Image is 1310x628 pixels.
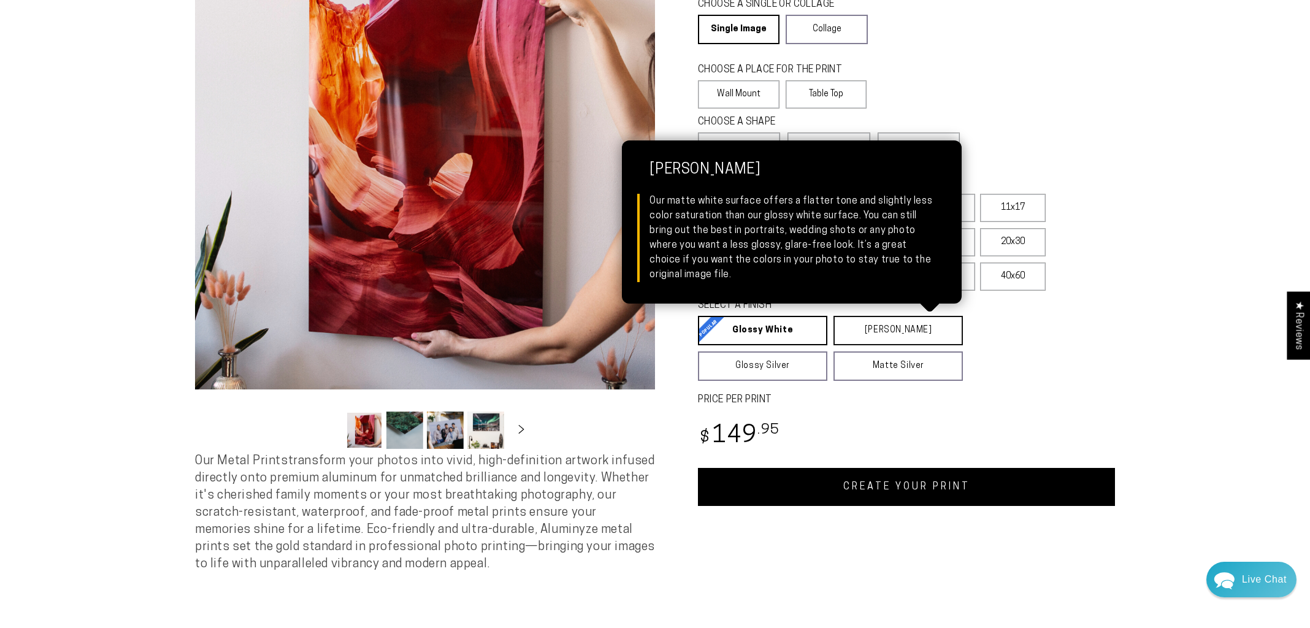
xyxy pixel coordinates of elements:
a: CREATE YOUR PRINT [698,468,1115,506]
legend: CHOOSE A SHAPE [698,115,857,129]
span: $ [700,430,710,446]
span: Square [812,139,846,154]
a: Collage [786,15,867,44]
button: Slide left [315,416,342,443]
button: Load image 2 in gallery view [386,412,423,449]
label: Wall Mount [698,80,779,109]
div: Contact Us Directly [1242,562,1287,597]
a: Glossy White [698,316,827,345]
a: Matte Silver [833,351,963,381]
div: Our matte white surface offers a flatter tone and slightly less color saturation than our glossy ... [649,194,934,282]
button: Slide right [508,416,535,443]
a: Glossy Silver [698,351,827,381]
button: Load image 3 in gallery view [427,412,464,449]
span: Our Metal Prints transform your photos into vivid, high-definition artwork infused directly onto ... [195,455,655,570]
span: Rectangle [714,139,764,154]
bdi: 149 [698,424,779,448]
label: 11x17 [980,194,1046,222]
label: 40x60 [980,262,1046,291]
legend: SELECT A FINISH [698,299,933,313]
strong: [PERSON_NAME] [649,162,934,194]
label: 20x30 [980,228,1046,256]
label: Table Top [786,80,867,109]
sup: .95 [757,423,779,437]
div: Chat widget toggle [1206,562,1297,597]
a: Single Image [698,15,779,44]
div: Click to open Judge.me floating reviews tab [1287,291,1310,359]
a: [PERSON_NAME] [833,316,963,345]
legend: CHOOSE A PLACE FOR THE PRINT [698,63,856,77]
label: PRICE PER PRINT [698,393,1115,407]
button: Load image 1 in gallery view [346,412,383,449]
button: Load image 4 in gallery view [467,412,504,449]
